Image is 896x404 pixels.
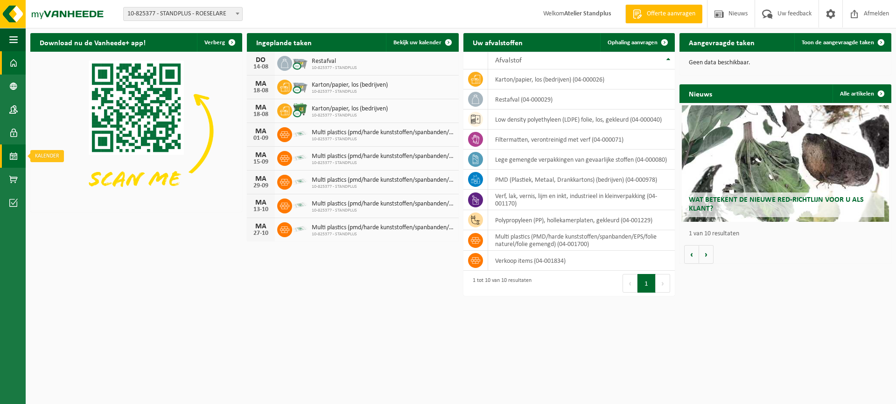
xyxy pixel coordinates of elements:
div: MA [252,175,270,183]
div: MA [252,199,270,206]
div: 01-09 [252,135,270,142]
span: Afvalstof [495,57,522,64]
span: 10-825377 - STANDPLUS - ROESELARE [123,7,243,21]
a: Toon de aangevraagde taken [794,33,890,52]
span: 10-825377 - STANDPLUS [312,89,388,95]
td: karton/papier, los (bedrijven) (04-000026) [488,69,675,89]
span: 10-825377 - STANDPLUS [312,232,454,237]
button: Next [656,274,670,293]
span: Ophaling aanvragen [608,40,658,46]
img: WB-2500-CU [292,55,308,70]
a: Bekijk uw kalender [386,33,458,52]
button: Volgende [699,245,714,264]
td: lege gemengde verpakkingen van gevaarlijke stoffen (04-000080) [488,150,675,170]
span: Karton/papier, los (bedrijven) [312,82,388,89]
div: 14-08 [252,64,270,70]
span: 10-825377 - STANDPLUS [312,184,454,190]
img: WB-0770-CU [292,102,308,118]
img: LP-SK-00500-LPE-16 [292,173,308,189]
div: 1 tot 10 van 10 resultaten [468,273,532,294]
h2: Uw afvalstoffen [463,33,532,51]
span: 10-825377 - STANDPLUS - ROESELARE [124,7,242,21]
span: Wat betekent de nieuwe RED-richtlijn voor u als klant? [689,196,864,212]
img: WB-2500-CU [292,78,308,94]
button: Previous [623,274,637,293]
div: 29-09 [252,183,270,189]
span: 10-825377 - STANDPLUS [312,208,454,213]
span: Verberg [204,40,225,46]
img: Download de VHEPlus App [30,52,242,210]
h2: Aangevraagde taken [679,33,764,51]
img: LP-SK-00500-LPE-16 [292,221,308,237]
p: Geen data beschikbaar. [689,60,882,66]
td: verf, lak, vernis, lijm en inkt, industrieel in kleinverpakking (04-001170) [488,190,675,210]
button: 1 [637,274,656,293]
h2: Download nu de Vanheede+ app! [30,33,155,51]
td: filtermatten, verontreinigd met verf (04-000071) [488,130,675,150]
img: LP-SK-00500-LPE-16 [292,197,308,213]
td: restafval (04-000029) [488,89,675,110]
span: Multi plastics (pmd/harde kunststoffen/spanbanden/eps/folie naturel/folie gemeng... [312,200,454,208]
span: 10-825377 - STANDPLUS [312,137,454,142]
span: Multi plastics (pmd/harde kunststoffen/spanbanden/eps/folie naturel/folie gemeng... [312,177,454,184]
span: 10-825377 - STANDPLUS [312,65,357,71]
div: MA [252,151,270,159]
span: Multi plastics (pmd/harde kunststoffen/spanbanden/eps/folie naturel/folie gemeng... [312,224,454,232]
div: 18-08 [252,88,270,94]
span: Toon de aangevraagde taken [802,40,874,46]
td: verkoop items (04-001834) [488,251,675,271]
div: MA [252,80,270,88]
a: Wat betekent de nieuwe RED-richtlijn voor u als klant? [682,105,889,222]
div: 13-10 [252,206,270,213]
span: 10-825377 - STANDPLUS [312,160,454,166]
div: MA [252,128,270,135]
div: 15-09 [252,159,270,165]
h2: Nieuws [679,84,721,103]
h2: Ingeplande taken [247,33,321,51]
span: Karton/papier, los (bedrijven) [312,105,388,113]
td: low density polyethyleen (LDPE) folie, los, gekleurd (04-000040) [488,110,675,130]
span: Restafval [312,58,357,65]
div: MA [252,223,270,230]
div: 18-08 [252,111,270,118]
span: Multi plastics (pmd/harde kunststoffen/spanbanden/eps/folie naturel/folie gemeng... [312,129,454,137]
button: Verberg [197,33,241,52]
a: Alle artikelen [833,84,890,103]
span: 10-825377 - STANDPLUS [312,113,388,118]
span: Multi plastics (pmd/harde kunststoffen/spanbanden/eps/folie naturel/folie gemeng... [312,153,454,160]
a: Offerte aanvragen [625,5,702,23]
span: Bekijk uw kalender [393,40,441,46]
a: Ophaling aanvragen [600,33,674,52]
button: Vorige [684,245,699,264]
strong: Atelier Standplus [564,10,611,17]
div: 27-10 [252,230,270,237]
img: LP-SK-00500-LPE-16 [292,126,308,142]
p: 1 van 10 resultaten [689,231,887,237]
div: MA [252,104,270,111]
td: PMD (Plastiek, Metaal, Drankkartons) (bedrijven) (04-000978) [488,170,675,190]
img: LP-SK-00500-LPE-16 [292,150,308,165]
td: multi plastics (PMD/harde kunststoffen/spanbanden/EPS/folie naturel/folie gemengd) (04-001700) [488,230,675,251]
span: Offerte aanvragen [644,9,698,19]
div: DO [252,56,270,64]
td: polypropyleen (PP), hollekamerplaten, gekleurd (04-001229) [488,210,675,230]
